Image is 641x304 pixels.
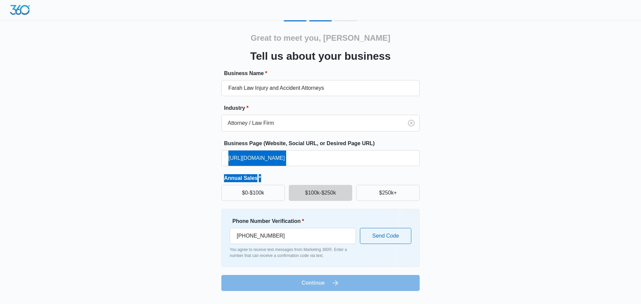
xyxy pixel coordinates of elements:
[224,104,422,112] label: Industry
[221,150,420,166] input: e.g. janesplumbing.com
[230,247,356,259] p: You agree to receive text messages from Marketing 360®. Enter a number that can receive a confirm...
[232,217,359,225] label: Phone Number Verification
[406,118,417,128] button: Clear
[224,174,422,182] label: Annual Sales
[221,80,420,96] input: e.g. Jane's Plumbing
[224,69,422,77] label: Business Name
[289,185,352,201] button: $100k-$250k
[250,48,391,64] h3: Tell us about your business
[224,139,422,147] label: Business Page (Website, Social URL, or Desired Page URL)
[230,228,356,244] input: Ex. +1-555-555-5555
[356,185,420,201] button: $250k+
[221,185,285,201] button: $0-$100k
[251,32,391,44] h2: Great to meet you, [PERSON_NAME]
[360,228,411,244] button: Send Code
